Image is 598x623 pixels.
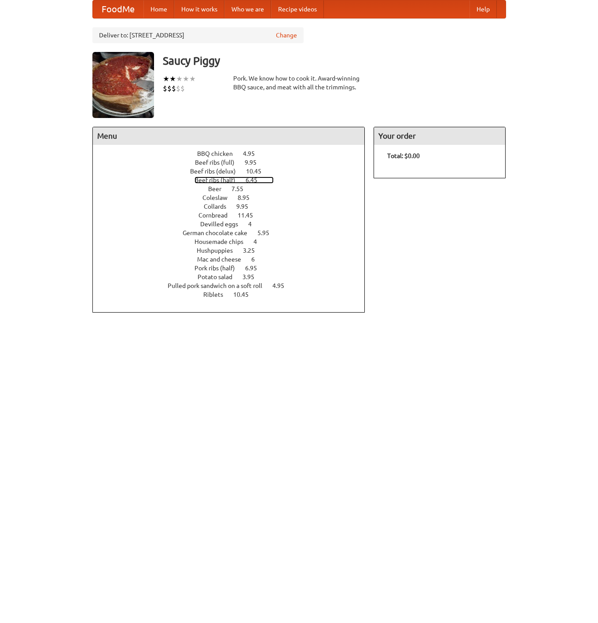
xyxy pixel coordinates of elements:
div: Pork. We know how to cook it. Award-winning BBQ sauce, and meat with all the trimmings. [233,74,365,92]
span: 7.55 [231,185,252,192]
a: FoodMe [93,0,143,18]
li: ★ [189,74,196,84]
a: Mac and cheese 6 [197,256,271,263]
a: Pulled pork sandwich on a soft roll 4.95 [168,282,301,289]
a: Beef ribs (full) 9.95 [195,159,273,166]
a: Who we are [224,0,271,18]
span: 10.45 [233,291,257,298]
div: Deliver to: [STREET_ADDRESS] [92,27,304,43]
span: Pulled pork sandwich on a soft roll [168,282,271,289]
li: ★ [169,74,176,84]
a: Devilled eggs 4 [200,221,268,228]
a: Beer 7.55 [208,185,260,192]
span: Cornbread [198,212,236,219]
li: $ [167,84,172,93]
span: 6.95 [245,265,266,272]
a: Beef ribs (delux) 10.45 [190,168,278,175]
h4: Your order [374,127,505,145]
span: Beef ribs (full) [195,159,243,166]
span: 8.95 [238,194,258,201]
a: Collards 9.95 [204,203,264,210]
span: 3.95 [242,273,263,280]
a: German chocolate cake 5.95 [183,229,286,236]
span: 11.45 [238,212,262,219]
h4: Menu [93,127,365,145]
span: 4 [253,238,266,245]
li: $ [180,84,185,93]
a: Potato salad 3.95 [198,273,271,280]
span: Beer [208,185,230,192]
span: 9.95 [245,159,265,166]
a: Help [470,0,497,18]
img: angular.jpg [92,52,154,118]
span: 3.25 [243,247,264,254]
li: ★ [163,74,169,84]
li: $ [163,84,167,93]
a: Beef ribs (half) 6.45 [194,177,274,184]
span: 5.95 [257,229,278,236]
span: Potato salad [198,273,241,280]
a: Riblets 10.45 [203,291,265,298]
span: 4.95 [272,282,293,289]
span: Riblets [203,291,232,298]
a: Hushpuppies 3.25 [197,247,271,254]
span: Housemade chips [194,238,252,245]
li: $ [172,84,176,93]
span: Pork ribs (half) [194,265,244,272]
a: Home [143,0,174,18]
a: Cornbread 11.45 [198,212,269,219]
span: 9.95 [236,203,257,210]
span: 4.95 [243,150,264,157]
li: ★ [183,74,189,84]
a: Change [276,31,297,40]
span: Devilled eggs [200,221,247,228]
li: ★ [176,74,183,84]
a: BBQ chicken 4.95 [197,150,271,157]
a: Coleslaw 8.95 [202,194,266,201]
span: BBQ chicken [197,150,242,157]
a: Pork ribs (half) 6.95 [194,265,273,272]
span: 6.45 [246,177,266,184]
span: 6 [251,256,264,263]
span: 10.45 [246,168,270,175]
span: Coleslaw [202,194,236,201]
a: Housemade chips 4 [194,238,273,245]
b: Total: $0.00 [387,152,420,159]
span: German chocolate cake [183,229,256,236]
a: Recipe videos [271,0,324,18]
span: Collards [204,203,235,210]
span: 4 [248,221,260,228]
h3: Saucy Piggy [163,52,506,70]
span: Beef ribs (delux) [190,168,245,175]
span: Mac and cheese [197,256,250,263]
span: Beef ribs (half) [194,177,244,184]
a: How it works [174,0,224,18]
li: $ [176,84,180,93]
span: Hushpuppies [197,247,242,254]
